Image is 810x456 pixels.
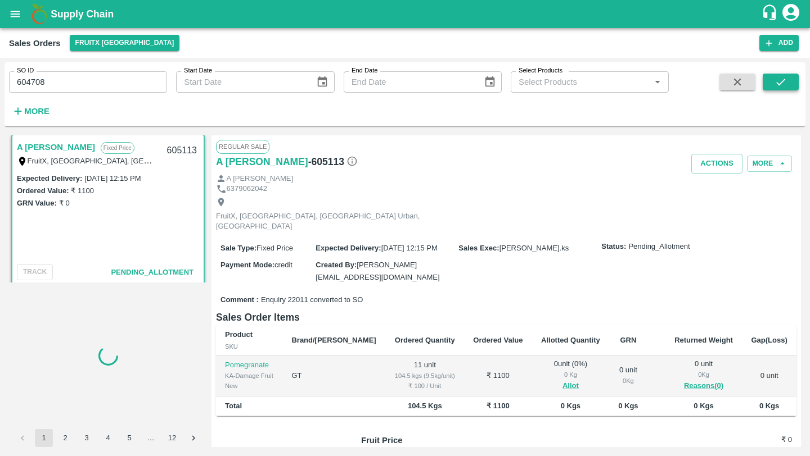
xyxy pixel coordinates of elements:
button: Go to page 2 [56,429,74,447]
button: Reasons(0) [674,380,733,393]
button: Go to page 5 [120,429,138,447]
label: Expected Delivery : [316,244,381,252]
button: open drawer [2,1,28,27]
input: Start Date [176,71,307,93]
div: 104.5 kgs (9.5kg/unit) [394,371,455,381]
div: account of current user [781,2,801,26]
label: GRN Value: [17,199,57,207]
label: Payment Mode : [220,261,274,269]
button: Go to page 3 [78,429,96,447]
label: [DATE] 12:15 PM [84,174,141,183]
div: 0 unit [618,365,638,386]
button: Actions [691,154,742,174]
b: 104.5 Kgs [408,402,442,410]
p: A [PERSON_NAME] [227,174,293,184]
button: Choose date [479,71,501,93]
button: Choose date [312,71,333,93]
td: ₹ 1100 [464,355,532,396]
p: Pomegranate [225,360,273,371]
b: Supply Chain [51,8,114,20]
label: Status: [601,241,626,252]
b: 0 Kgs [759,402,779,410]
span: Pending_Allotment [111,268,193,276]
div: customer-support [761,4,781,24]
b: Ordered Value [473,336,523,344]
input: End Date [344,71,475,93]
div: Sales Orders [9,36,61,51]
label: Sales Exec : [458,244,499,252]
p: Fixed Price [101,142,134,154]
p: Fruit Price [361,434,469,446]
b: Allotted Quantity [541,336,600,344]
nav: pagination navigation [12,429,204,447]
b: 0 Kgs [694,402,713,410]
button: Allot [562,380,579,393]
div: 0 unit [674,359,733,393]
span: [DATE] 12:15 PM [381,244,438,252]
div: New [225,381,273,391]
label: Start Date [184,66,212,75]
span: Pending_Allotment [628,241,690,252]
label: SO ID [17,66,34,75]
label: Created By : [316,261,357,269]
button: Go to page 12 [163,429,181,447]
td: GT [282,355,385,396]
b: 0 Kgs [618,402,638,410]
label: Ordered Value: [17,186,69,195]
div: 605113 [160,138,204,164]
button: More [9,102,52,121]
div: 0 Kg [618,376,638,386]
button: Go to next page [184,429,202,447]
span: [PERSON_NAME].ks [499,244,569,252]
span: [PERSON_NAME][EMAIL_ADDRESS][DOMAIN_NAME] [316,261,439,281]
a: A [PERSON_NAME] [216,154,308,170]
b: 0 Kgs [561,402,580,410]
div: 0 Kg [674,370,733,380]
b: ₹ 1100 [487,402,510,410]
a: Supply Chain [51,6,761,22]
span: Regular Sale [216,140,269,153]
b: GRN [620,336,636,344]
span: credit [274,261,292,269]
button: Go to page 4 [99,429,117,447]
h6: ₹ 0 [720,434,792,445]
label: Select Products [519,66,562,75]
div: 0 unit ( 0 %) [541,359,600,393]
b: Gap(Loss) [751,336,787,344]
p: FruitX, [GEOGRAPHIC_DATA], [GEOGRAPHIC_DATA] Urban, [GEOGRAPHIC_DATA] [216,211,469,232]
button: More [747,156,792,172]
div: 0 Kg [541,370,600,380]
button: Open [650,75,665,89]
div: ₹ 100 / Unit [394,381,455,391]
label: Expected Delivery : [17,174,82,183]
div: SKU [225,341,273,352]
img: logo [28,3,51,25]
div: KA-Damage Fruit [225,371,273,381]
button: Select DC [70,35,180,51]
div: … [142,433,160,444]
input: Select Products [514,75,647,89]
p: 6379062042 [227,184,267,194]
label: Sale Type : [220,244,256,252]
label: ₹ 1100 [71,186,94,195]
label: Comment : [220,295,259,305]
td: 0 unit [742,355,796,396]
b: Returned Weight [674,336,733,344]
b: Total [225,402,242,410]
label: End Date [352,66,377,75]
b: Ordered Quantity [395,336,455,344]
input: Enter SO ID [9,71,167,93]
button: Add [759,35,799,51]
a: A [PERSON_NAME] [17,140,95,154]
h6: - 605113 [308,154,358,170]
span: Fixed Price [256,244,293,252]
label: ₹ 0 [59,199,70,207]
strong: More [24,107,49,116]
b: Brand/[PERSON_NAME] [291,336,376,344]
h6: Sales Order Items [216,309,796,325]
span: Enquiry 22011 converted to SO [261,295,363,305]
label: FruitX, [GEOGRAPHIC_DATA], [GEOGRAPHIC_DATA] Urban, [GEOGRAPHIC_DATA] [28,156,309,165]
td: 11 unit [385,355,464,396]
b: Product [225,330,253,339]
